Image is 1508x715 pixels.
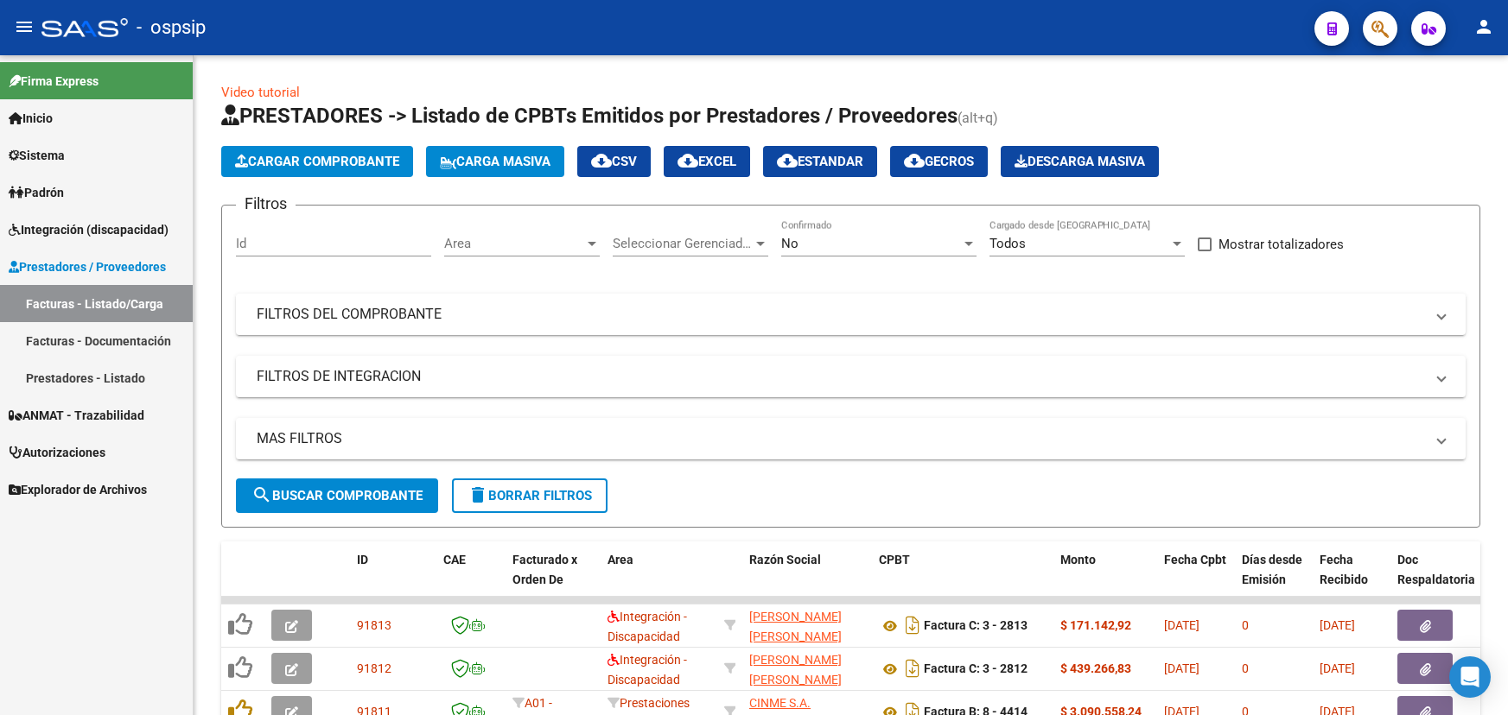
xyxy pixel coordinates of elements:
[1053,541,1157,617] datatable-header-cell: Monto
[1320,553,1368,586] span: Fecha Recibido
[591,150,612,171] mat-icon: cloud_download
[749,653,842,687] span: [PERSON_NAME] [PERSON_NAME]
[512,553,577,586] span: Facturado x Orden De
[221,146,413,177] button: Cargar Comprobante
[777,154,863,169] span: Estandar
[1313,541,1390,617] datatable-header-cell: Fecha Recibido
[443,553,466,566] span: CAE
[440,154,550,169] span: Carga Masiva
[958,110,998,126] span: (alt+q)
[601,541,717,617] datatable-header-cell: Area
[257,429,1424,448] mat-panel-title: MAS FILTROS
[137,9,206,47] span: - ospsip
[608,653,687,687] span: Integración - Discapacidad
[749,696,811,710] span: CINME S.A.
[1320,661,1355,675] span: [DATE]
[357,661,391,675] span: 91812
[1473,16,1494,37] mat-icon: person
[763,146,877,177] button: Estandar
[350,541,436,617] datatable-header-cell: ID
[1164,661,1199,675] span: [DATE]
[1164,618,1199,632] span: [DATE]
[468,484,488,505] mat-icon: delete
[9,443,105,462] span: Autorizaciones
[1157,541,1235,617] datatable-header-cell: Fecha Cpbt
[608,553,633,566] span: Area
[664,146,750,177] button: EXCEL
[1242,553,1302,586] span: Días desde Emisión
[901,655,924,682] i: Descargar documento
[1164,553,1226,566] span: Fecha Cpbt
[608,610,687,643] span: Integración - Discapacidad
[901,611,924,639] i: Descargar documento
[357,553,368,566] span: ID
[9,183,64,202] span: Padrón
[1449,656,1491,698] div: Open Intercom Messenger
[777,150,798,171] mat-icon: cloud_download
[506,541,601,617] datatable-header-cell: Facturado x Orden De
[452,478,608,513] button: Borrar Filtros
[678,154,736,169] span: EXCEL
[236,418,1466,459] mat-expansion-panel-header: MAS FILTROS
[749,553,821,566] span: Razón Social
[591,154,637,169] span: CSV
[221,85,300,100] a: Video tutorial
[1060,618,1131,632] strong: $ 171.142,92
[9,72,99,91] span: Firma Express
[357,618,391,632] span: 91813
[221,104,958,128] span: PRESTADORES -> Listado de CPBTs Emitidos por Prestadores / Proveedores
[1001,146,1159,177] app-download-masive: Descarga masiva de comprobantes (adjuntos)
[577,146,651,177] button: CSV
[1060,661,1131,675] strong: $ 439.266,83
[251,488,423,503] span: Buscar Comprobante
[781,236,799,251] span: No
[904,150,925,171] mat-icon: cloud_download
[236,356,1466,397] mat-expansion-panel-header: FILTROS DE INTEGRACION
[678,150,698,171] mat-icon: cloud_download
[468,488,592,503] span: Borrar Filtros
[1001,146,1159,177] button: Descarga Masiva
[236,294,1466,335] mat-expansion-panel-header: FILTROS DEL COMPROBANTE
[14,16,35,37] mat-icon: menu
[9,406,144,425] span: ANMAT - Trazabilidad
[1015,154,1145,169] span: Descarga Masiva
[436,541,506,617] datatable-header-cell: CAE
[426,146,564,177] button: Carga Masiva
[924,662,1028,676] strong: Factura C: 3 - 2812
[9,220,169,239] span: Integración (discapacidad)
[904,154,974,169] span: Gecros
[1320,618,1355,632] span: [DATE]
[1235,541,1313,617] datatable-header-cell: Días desde Emisión
[251,484,272,505] mat-icon: search
[1218,234,1344,255] span: Mostrar totalizadores
[236,192,296,216] h3: Filtros
[9,109,53,128] span: Inicio
[1390,541,1494,617] datatable-header-cell: Doc Respaldatoria
[235,154,399,169] span: Cargar Comprobante
[613,236,753,251] span: Seleccionar Gerenciador
[749,610,842,643] span: [PERSON_NAME] [PERSON_NAME]
[444,236,584,251] span: Area
[879,553,910,566] span: CPBT
[749,607,865,643] div: 20939208268
[890,146,988,177] button: Gecros
[236,478,438,513] button: Buscar Comprobante
[989,236,1026,251] span: Todos
[1242,618,1249,632] span: 0
[924,619,1028,633] strong: Factura C: 3 - 2813
[9,257,166,276] span: Prestadores / Proveedores
[1397,553,1475,586] span: Doc Respaldatoria
[742,541,872,617] datatable-header-cell: Razón Social
[1060,553,1096,566] span: Monto
[9,480,147,499] span: Explorador de Archivos
[1242,661,1249,675] span: 0
[257,367,1424,386] mat-panel-title: FILTROS DE INTEGRACION
[872,541,1053,617] datatable-header-cell: CPBT
[9,146,65,165] span: Sistema
[749,650,865,687] div: 20939208268
[257,305,1424,324] mat-panel-title: FILTROS DEL COMPROBANTE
